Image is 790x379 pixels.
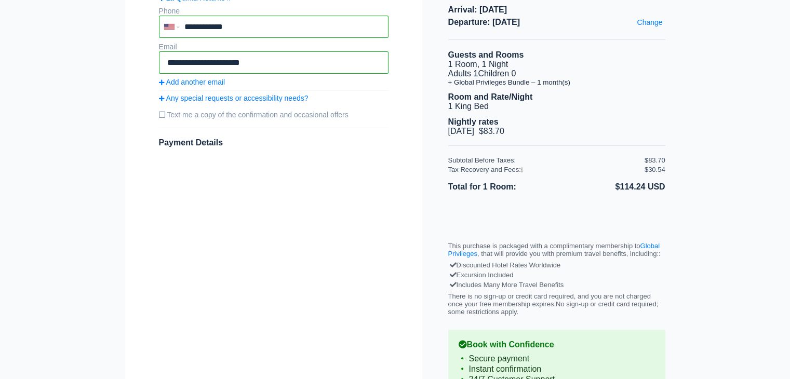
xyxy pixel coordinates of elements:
span: Arrival: [DATE] [448,5,665,15]
label: Phone [159,7,180,15]
b: Room and Rate/Night [448,92,533,101]
iframe: PayPal Message 1 [448,209,665,220]
div: Subtotal Before Taxes: [448,156,645,164]
a: Change [634,16,665,29]
label: Text me a copy of the confirmation and occasional offers [159,106,389,123]
span: [DATE] $83.70 [448,127,504,136]
span: No sign-up or credit card required; some restrictions apply. [448,300,659,316]
div: Excursion Included [451,270,663,280]
a: Any special requests or accessibility needs? [159,94,389,102]
a: Add another email [159,78,389,86]
span: Departure: [DATE] [448,18,665,27]
div: Discounted Hotel Rates Worldwide [451,260,663,270]
span: Children 0 [478,69,516,78]
li: Secure payment [459,354,655,364]
label: Email [159,43,177,51]
li: 1 King Bed [448,102,665,111]
div: United States: +1 [160,17,182,37]
b: Book with Confidence [459,340,655,349]
a: Global Privileges [448,242,660,258]
li: Adults 1 [448,69,665,78]
li: Instant confirmation [459,364,655,374]
li: $114.24 USD [557,180,665,194]
div: Includes Many More Travel Benefits [451,280,663,290]
span: Payment Details [159,138,223,147]
div: Tax Recovery and Fees: [448,166,645,173]
div: $30.54 [645,166,665,173]
div: $83.70 [645,156,665,164]
li: 1 Room, 1 Night [448,60,665,69]
b: Nightly rates [448,117,499,126]
p: There is no sign-up or credit card required, and you are not charged once your free membership ex... [448,292,665,316]
li: + Global Privileges Bundle – 1 month(s) [448,78,665,86]
p: This purchase is packaged with a complimentary membership to , that will provide you with premium... [448,242,665,258]
b: Guests and Rooms [448,50,524,59]
li: Total for 1 Room: [448,180,557,194]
